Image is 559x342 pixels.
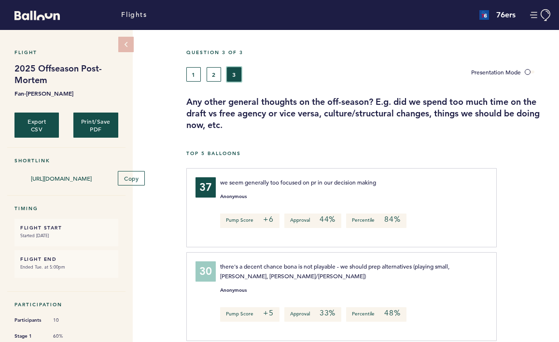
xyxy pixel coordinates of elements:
span: Stage 1 [14,331,43,341]
p: Percentile [346,214,406,228]
span: we seem generally too focused on pr in our decision making [220,178,376,186]
em: 84% [384,214,400,224]
div: 37 [196,177,216,198]
h1: 2025 Offseason Post-Mortem [14,63,118,86]
h5: Timing [14,205,118,212]
em: 48% [384,308,400,318]
button: 1 [186,67,201,82]
p: Approval [284,214,341,228]
h5: Question 3 of 3 [186,49,552,56]
small: Anonymous [220,194,247,199]
button: 3 [227,67,241,82]
span: 10 [53,317,82,324]
span: 60% [53,333,82,340]
a: Flights [121,10,147,20]
small: Started [DATE] [20,231,112,241]
h3: Any other general thoughts on the off-season? E.g. did we spend too much time on the draft vs fre... [186,96,552,131]
h5: Flight [14,49,118,56]
button: Print/Save PDF [73,113,118,138]
span: Presentation Mode [471,68,521,76]
svg: Balloon [14,11,60,20]
h5: Participation [14,301,118,308]
span: Participants [14,315,43,325]
small: Anonymous [220,288,247,293]
em: 33% [320,308,335,318]
em: +5 [263,308,274,318]
h6: FLIGHT START [20,225,112,231]
button: Manage Account [530,9,552,21]
h5: Shortlink [14,157,118,164]
p: Pump Score [220,307,279,322]
button: Copy [118,171,145,185]
p: Percentile [346,307,406,322]
div: 30 [196,261,216,282]
span: Copy [124,174,139,182]
small: Ended Tue. at 5:00pm [20,262,112,272]
h4: 76ers [496,9,516,21]
p: Pump Score [220,214,279,228]
em: 44% [320,214,335,224]
a: Balloon [7,10,60,20]
h5: Top 5 Balloons [186,150,552,157]
button: 2 [207,67,221,82]
span: there's a decent chance bona is not playable - we should prep alternatives (playing small, [PERSO... [220,262,451,280]
button: Export CSV [14,113,59,138]
p: Approval [284,307,341,322]
b: Fan-[PERSON_NAME] [14,88,118,98]
em: +6 [263,214,274,224]
h6: FLIGHT END [20,256,112,262]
